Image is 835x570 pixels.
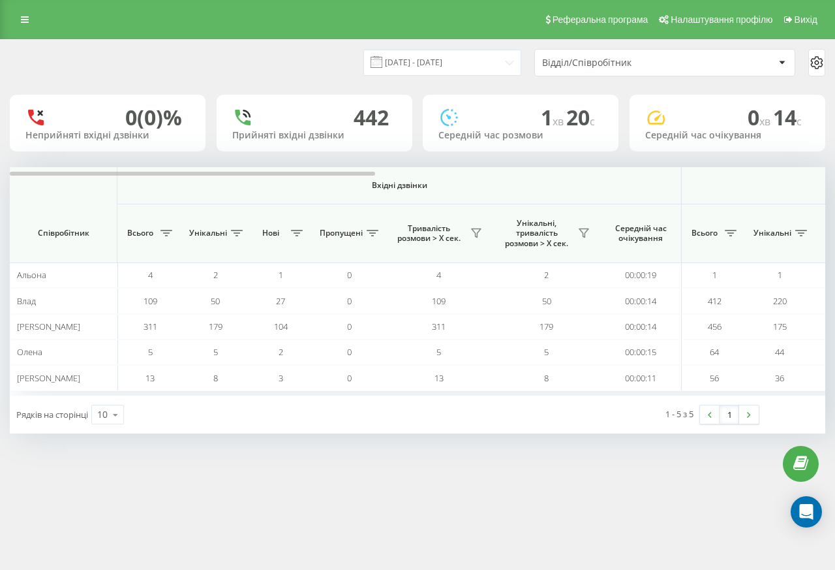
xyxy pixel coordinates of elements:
span: 20 [566,103,595,131]
span: 179 [209,321,222,332]
span: Альона [17,269,46,281]
td: 00:00:11 [600,365,682,390]
div: 1 - 5 з 5 [665,407,693,420]
div: 10 [97,408,108,421]
span: 50 [542,295,551,307]
span: 0 [748,103,773,131]
span: 5 [436,346,441,358]
span: 1 [712,269,717,281]
td: 00:00:14 [600,288,682,313]
span: 1 [778,269,782,281]
span: c [797,114,802,129]
span: 0 [347,295,352,307]
div: Неприйняті вхідні дзвінки [25,130,190,141]
span: 175 [773,321,787,332]
span: 3 [279,372,283,384]
span: 44 [775,346,784,358]
span: 456 [708,321,721,332]
span: Олена [17,346,42,358]
span: 64 [710,346,719,358]
span: Реферальна програма [553,14,648,25]
span: 179 [539,321,553,332]
div: Середній час розмови [438,130,603,141]
span: 13 [145,372,155,384]
span: 220 [773,295,787,307]
span: 13 [434,372,444,384]
span: 27 [276,295,285,307]
span: Унікальні [189,228,227,238]
span: Всього [124,228,157,238]
span: [PERSON_NAME] [17,321,80,332]
span: 8 [213,372,218,384]
span: [PERSON_NAME] [17,372,80,384]
span: Влад [17,295,36,307]
span: 109 [144,295,157,307]
span: 5 [213,346,218,358]
span: Вхідні дзвінки [151,180,647,191]
span: Нові [254,228,287,238]
span: 1 [541,103,566,131]
span: 412 [708,295,721,307]
a: 1 [720,405,739,424]
div: Прийняті вхідні дзвінки [232,130,397,141]
span: 0 [347,321,352,332]
span: 5 [148,346,153,358]
td: 00:00:15 [600,340,682,365]
span: Налаштування профілю [671,14,772,25]
span: 56 [710,372,719,384]
span: хв [553,114,566,129]
div: 0 (0)% [125,105,182,130]
div: Відділ/Співробітник [542,57,698,69]
span: 0 [347,372,352,384]
span: 14 [773,103,802,131]
span: 8 [544,372,549,384]
span: хв [759,114,773,129]
div: Середній час очікування [645,130,810,141]
span: 109 [432,295,446,307]
span: Вихід [795,14,817,25]
span: 311 [144,321,157,332]
span: Унікальні [753,228,791,238]
span: 311 [432,321,446,332]
span: 2 [544,269,549,281]
span: Співробітник [21,228,106,238]
span: Унікальні, тривалість розмови > Х сек. [499,218,574,249]
span: 4 [436,269,441,281]
span: c [590,114,595,129]
span: Пропущені [320,228,363,238]
span: 2 [213,269,218,281]
td: 00:00:14 [600,314,682,340]
span: Тривалість розмови > Х сек. [391,223,466,244]
span: Середній час очікування [610,223,671,244]
span: 5 [544,346,549,358]
span: 0 [347,346,352,358]
span: 0 [347,269,352,281]
span: 2 [279,346,283,358]
span: Рядків на сторінці [16,409,88,420]
span: 1 [279,269,283,281]
div: Open Intercom Messenger [791,496,822,528]
div: 442 [354,105,389,130]
span: 36 [775,372,784,384]
span: 50 [211,295,220,307]
td: 00:00:19 [600,262,682,288]
span: Всього [688,228,721,238]
span: 4 [148,269,153,281]
span: 104 [274,321,288,332]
